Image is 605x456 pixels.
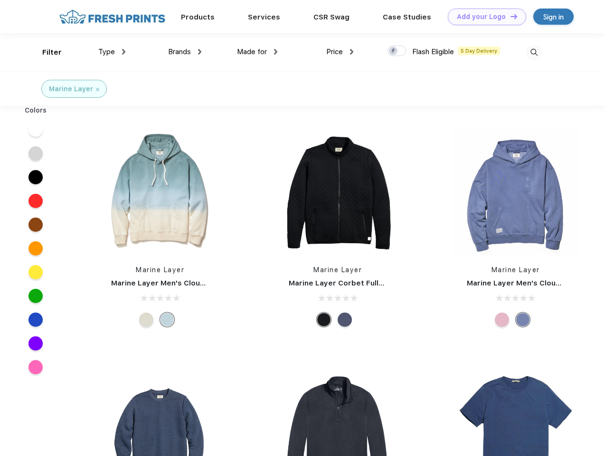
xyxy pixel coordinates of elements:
[412,47,454,56] span: Flash Eligible
[18,105,54,115] div: Colors
[122,49,125,55] img: dropdown.png
[274,49,277,55] img: dropdown.png
[160,313,174,327] div: Cool Ombre
[274,129,401,256] img: func=resize&h=266
[198,49,201,55] img: dropdown.png
[543,11,564,22] div: Sign in
[136,266,184,274] a: Marine Layer
[96,88,99,91] img: filter_cancel.svg
[516,313,530,327] div: Vintage Indigo
[350,49,353,55] img: dropdown.png
[457,13,506,21] div: Add your Logo
[42,47,62,58] div: Filter
[168,47,191,56] span: Brands
[97,129,223,256] img: func=resize&h=266
[492,266,540,274] a: Marine Layer
[57,9,168,25] img: fo%20logo%202.webp
[326,47,343,56] span: Price
[313,13,350,21] a: CSR Swag
[453,129,579,256] img: func=resize&h=266
[139,313,153,327] div: Navy/Cream
[313,266,362,274] a: Marine Layer
[338,313,352,327] div: Navy
[111,279,266,287] a: Marine Layer Men's Cloud 9 Fleece Hoodie
[289,279,420,287] a: Marine Layer Corbet Full-Zip Jacket
[181,13,215,21] a: Products
[317,313,331,327] div: Black
[458,47,500,55] span: 5 Day Delivery
[49,84,93,94] div: Marine Layer
[526,45,542,60] img: desktop_search.svg
[98,47,115,56] span: Type
[248,13,280,21] a: Services
[237,47,267,56] span: Made for
[533,9,574,25] a: Sign in
[510,14,517,19] img: DT
[495,313,509,327] div: Lilas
